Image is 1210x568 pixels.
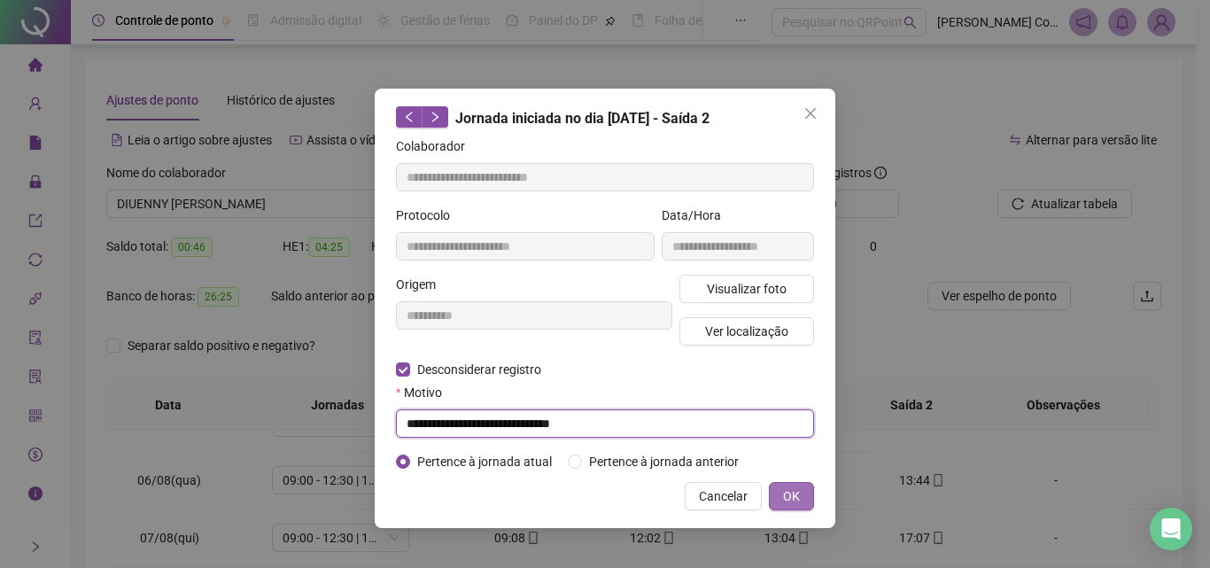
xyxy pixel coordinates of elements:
[699,486,748,506] span: Cancelar
[705,322,788,341] span: Ver localização
[396,106,814,129] div: Jornada iniciada no dia [DATE] - Saída 2
[796,99,825,128] button: Close
[396,383,454,402] label: Motivo
[769,482,814,510] button: OK
[403,111,415,123] span: left
[679,275,814,303] button: Visualizar foto
[410,452,559,471] span: Pertence à jornada atual
[685,482,762,510] button: Cancelar
[1150,508,1192,550] div: Open Intercom Messenger
[396,106,423,128] button: left
[707,279,787,299] span: Visualizar foto
[662,206,733,225] label: Data/Hora
[422,106,448,128] button: right
[410,360,548,379] span: Desconsiderar registro
[803,106,818,121] span: close
[582,452,746,471] span: Pertence à jornada anterior
[783,486,800,506] span: OK
[396,136,477,156] label: Colaborador
[429,111,441,123] span: right
[396,275,447,294] label: Origem
[679,317,814,346] button: Ver localização
[396,206,462,225] label: Protocolo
